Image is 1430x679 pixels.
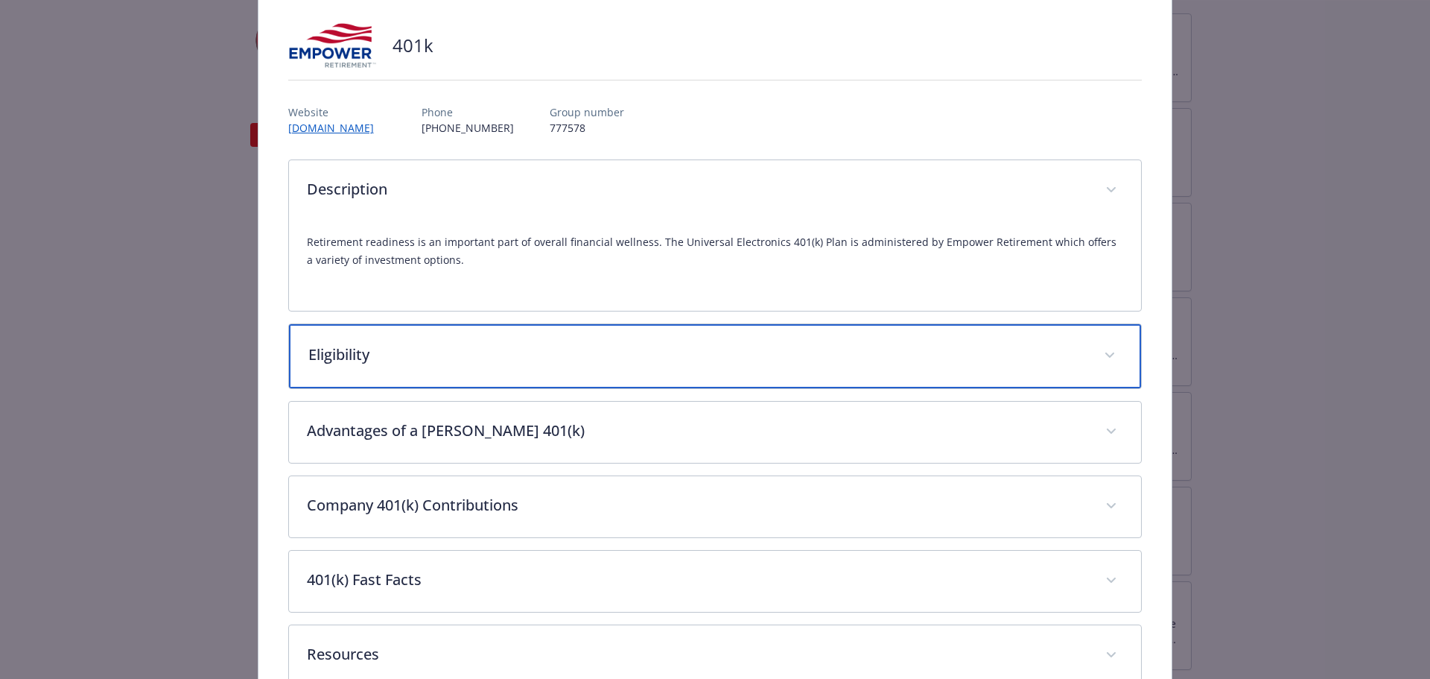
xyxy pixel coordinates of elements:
div: Description [289,221,1142,311]
a: [DOMAIN_NAME] [288,121,386,135]
p: Website [288,104,386,120]
p: Phone [422,104,514,120]
p: Group number [550,104,624,120]
img: Empower Retirement [288,23,378,68]
p: Resources [307,643,1088,666]
p: Description [307,178,1088,200]
div: 401(k) Fast Facts [289,551,1142,612]
p: 401(k) Fast Facts [307,569,1088,591]
h2: 401k [393,33,433,58]
p: [PHONE_NUMBER] [422,120,514,136]
div: Eligibility [289,324,1142,388]
div: Advantages of a [PERSON_NAME] 401(k) [289,402,1142,463]
p: 777578 [550,120,624,136]
p: Eligibility [308,344,1087,366]
p: Company 401(k) Contributions [307,494,1088,517]
div: Description [289,160,1142,221]
p: Retirement readiness is an important part of overall financial wellness. The Universal Electronic... [307,233,1124,269]
div: Company 401(k) Contributions [289,476,1142,537]
p: Advantages of a [PERSON_NAME] 401(k) [307,420,1088,442]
